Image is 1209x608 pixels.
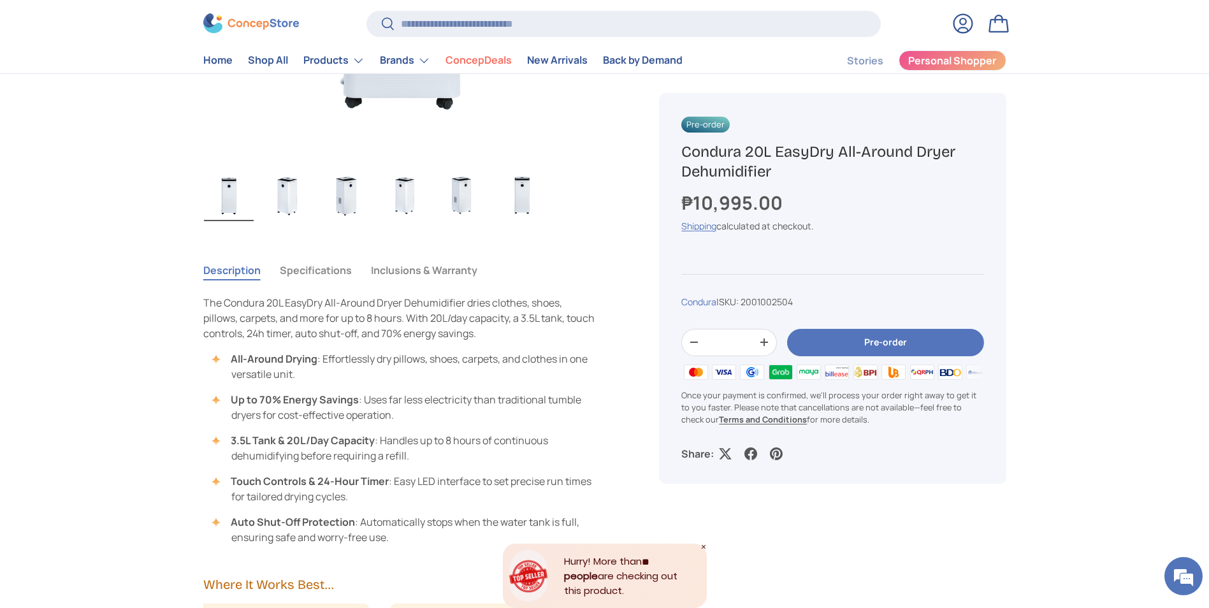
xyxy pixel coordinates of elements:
img: grabpay [766,363,794,382]
strong: 3.5L Tank & 20L/Day Capacity [231,433,375,447]
span: 2001002504 [741,296,793,308]
span: The Condura 20L EasyDry All-Around Dryer Dehumidifier dries clothes, shoes, pillows, carpets, and... [203,296,595,340]
img: condura-easy-dry-dehumidifier-full-right-side-view-condura-philippines [438,170,488,221]
a: Condura [681,296,716,308]
img: condura-easy-dry-dehumidifier-right-side-view-concepstore [321,170,371,221]
img: ConcepStore [203,14,299,34]
img: https://concepstore.ph/products/condura-easydry-all-around-dryer-dehumidifier-20l [497,170,547,221]
summary: Brands [372,48,438,73]
img: master [681,363,709,382]
button: Specifications [280,256,352,285]
a: Home [203,48,233,73]
strong: All-Around Drying [231,352,317,366]
li: : Effortlessly dry pillows, shoes, carpets, and clothes in one versatile unit. [216,351,598,382]
strong: Touch Controls & 24-Hour Timer [231,474,389,488]
img: bdo [936,363,964,382]
img: condura-easy-dry-dehumidifier-full-view-concepstore.ph [204,170,254,221]
li: : Handles up to 8 hours of continuous dehumidifying before requiring a refill. [216,433,598,463]
a: Personal Shopper [899,50,1006,71]
nav: Primary [203,48,683,73]
strong: Auto Shut-Off Protection [231,515,355,529]
span: Personal Shopper [908,56,996,66]
img: condura-easy-dry-dehumidifier-left-side-view-concepstore.ph [263,170,312,221]
a: Shop All [248,48,288,73]
textarea: Type your message and hit 'Enter' [6,348,243,393]
img: visa [710,363,738,382]
img: bpi [851,363,880,382]
div: calculated at checkout. [681,220,983,233]
span: Pre-order [681,117,730,133]
button: Inclusions & Warranty [371,256,477,285]
a: New Arrivals [527,48,588,73]
img: ubp [880,363,908,382]
span: | [716,296,793,308]
a: ConcepDeals [445,48,512,73]
h1: Condura 20L EasyDry All-Around Dryer Dehumidifier [681,142,983,182]
img: maya [795,363,823,382]
div: Chat with us now [66,71,214,88]
img: condura-easy-dry-dehumidifier-full-left-side-view-concepstore-dot-ph [380,170,430,221]
a: Terms and Conditions [719,414,807,425]
div: Minimize live chat window [209,6,240,37]
img: gcash [738,363,766,382]
img: qrph [908,363,936,382]
a: Back by Demand [603,48,683,73]
button: Description [203,256,261,285]
img: metrobank [964,363,992,382]
nav: Secondary [816,48,1006,73]
li: : Automatically stops when the water tank is full, ensuring safe and worry-free use. [216,514,598,545]
summary: Products [296,48,372,73]
a: Shipping [681,221,716,233]
span: We're online! [74,161,176,289]
p: Share: [681,447,714,462]
span: SKU: [719,296,739,308]
img: billease [823,363,851,382]
h2: Where It Works Best... [203,575,598,593]
div: Close [700,544,707,550]
li: : Uses far less electricity than traditional tumble dryers for cost-effective operation. [216,392,598,423]
strong: Up to 70% Energy Savings [231,393,359,407]
button: Pre-order [787,329,983,356]
li: : Easy LED interface to set precise run times for tailored drying cycles. [216,474,598,504]
strong: ₱10,995.00 [681,190,786,215]
a: Stories [847,48,883,73]
p: Once your payment is confirmed, we'll process your order right away to get it to you faster. Plea... [681,389,983,426]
